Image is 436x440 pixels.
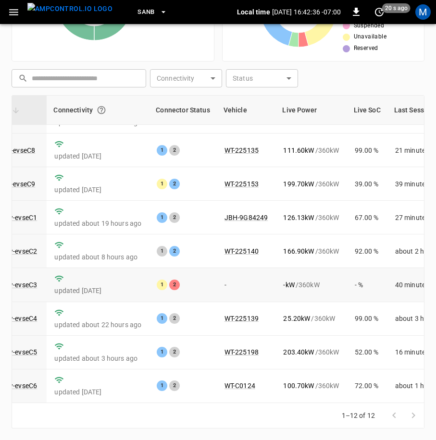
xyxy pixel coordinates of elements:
div: / 360 kW [283,179,339,189]
span: SanB [137,7,155,18]
a: WT-225135 [224,147,259,154]
p: updated about 3 hours ago [54,354,141,363]
button: SanB [134,3,171,22]
p: updated [DATE] [54,286,141,295]
p: 166.90 kW [283,246,314,256]
div: 1 [157,212,167,223]
div: 1 [157,179,167,189]
p: 100.70 kW [283,381,314,391]
div: 1 [157,246,167,257]
div: 1 [157,347,167,357]
div: 2 [169,179,180,189]
div: profile-icon [415,4,431,20]
p: Local time [237,7,270,17]
p: updated about 19 hours ago [54,219,141,228]
a: JBH-9G84249 [224,214,268,221]
div: 2 [169,347,180,357]
td: 99.00 % [347,134,387,167]
p: 203.40 kW [283,347,314,357]
p: updated about 22 hours ago [54,320,141,330]
button: Connection between the charger and our software. [93,101,110,119]
p: [DATE] 16:42:36 -07:00 [272,7,341,17]
td: 39.00 % [347,167,387,201]
a: WT-225140 [224,247,259,255]
a: WT-225139 [224,315,259,322]
th: Live Power [275,96,347,125]
a: WT-225198 [224,348,259,356]
p: updated [DATE] [54,185,141,195]
div: / 360 kW [283,314,339,323]
div: 2 [169,280,180,290]
div: Connectivity [53,101,142,119]
div: / 360 kW [283,347,339,357]
td: 52.00 % [347,336,387,369]
a: WT-C0124 [224,382,255,390]
th: Connector Status [149,96,216,125]
th: Live SoC [347,96,387,125]
div: / 360 kW [283,280,339,290]
td: - [217,268,276,302]
th: Vehicle [217,96,276,125]
a: WT-225153 [224,180,259,188]
td: 92.00 % [347,234,387,268]
p: 199.70 kW [283,179,314,189]
div: 2 [169,246,180,257]
div: 2 [169,212,180,223]
div: 1 [157,280,167,290]
span: Reserved [354,44,378,53]
div: 1 [157,313,167,324]
span: 20 s ago [382,3,411,13]
td: 67.00 % [347,201,387,234]
p: 25.20 kW [283,314,310,323]
div: 1 [157,145,167,156]
div: 2 [169,313,180,324]
span: Suspended [354,21,385,31]
p: - kW [283,280,294,290]
div: 2 [169,380,180,391]
div: / 360 kW [283,246,339,256]
img: ampcontrol.io logo [27,3,112,15]
div: 2 [169,145,180,156]
div: / 360 kW [283,213,339,222]
p: updated about 8 hours ago [54,252,141,262]
p: 126.13 kW [283,213,314,222]
button: set refresh interval [372,4,387,20]
p: 1–12 of 12 [342,411,375,420]
td: 99.00 % [347,302,387,336]
td: 72.00 % [347,369,387,403]
p: 111.60 kW [283,146,314,155]
div: 1 [157,380,167,391]
p: updated [DATE] [54,387,141,397]
span: Unavailable [354,32,386,42]
td: - % [347,268,387,302]
div: / 360 kW [283,146,339,155]
div: / 360 kW [283,381,339,391]
p: updated [DATE] [54,151,141,161]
